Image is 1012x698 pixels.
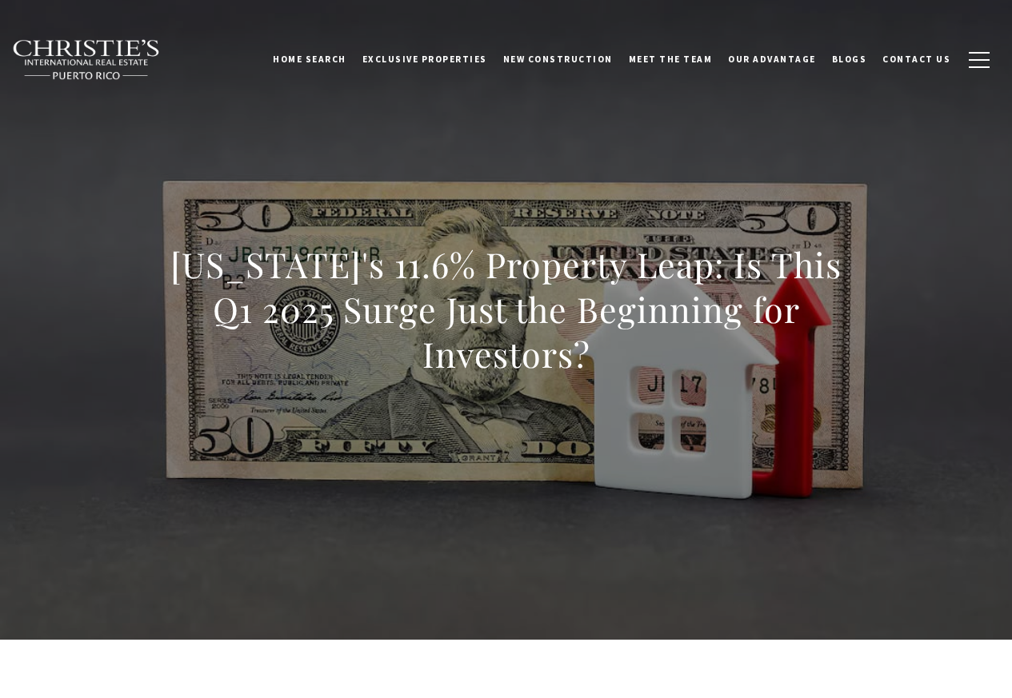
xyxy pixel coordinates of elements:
span: Exclusive Properties [362,54,487,65]
a: Home Search [265,39,354,79]
a: Blogs [824,39,875,79]
span: Our Advantage [728,54,816,65]
img: Christie's International Real Estate black text logo [12,39,161,81]
a: Exclusive Properties [354,39,495,79]
span: New Construction [503,54,613,65]
a: Our Advantage [720,39,824,79]
a: New Construction [495,39,621,79]
span: Contact Us [882,54,950,65]
span: Blogs [832,54,867,65]
a: Meet the Team [621,39,721,79]
h1: [US_STATE]'s 11.6% Property Leap: Is This Q1 2025 Surge Just the Beginning for Investors? [154,242,859,377]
